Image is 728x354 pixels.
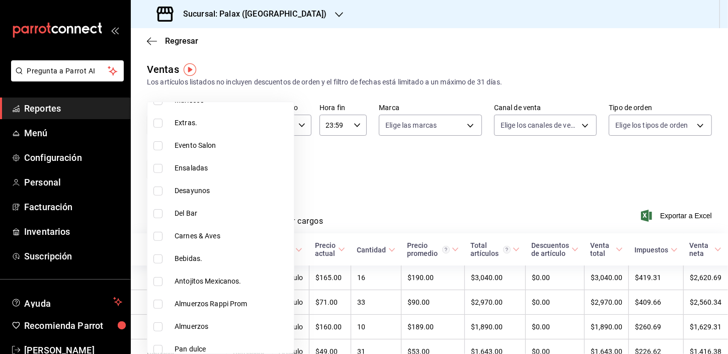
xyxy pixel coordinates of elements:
span: Carnes & Aves [175,231,290,241]
span: Antojitos Mexicanos. [175,276,290,287]
span: Desayunos [175,186,290,196]
span: Almuerzos [175,321,290,332]
span: Ensaladas [175,163,290,173]
img: Tooltip marker [184,63,196,76]
span: Bebidas. [175,253,290,264]
span: Evento Salon [175,140,290,151]
span: Del Bar [175,208,290,219]
span: Extras. [175,118,290,128]
span: Almuerzos Rappi Prom [175,299,290,309]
